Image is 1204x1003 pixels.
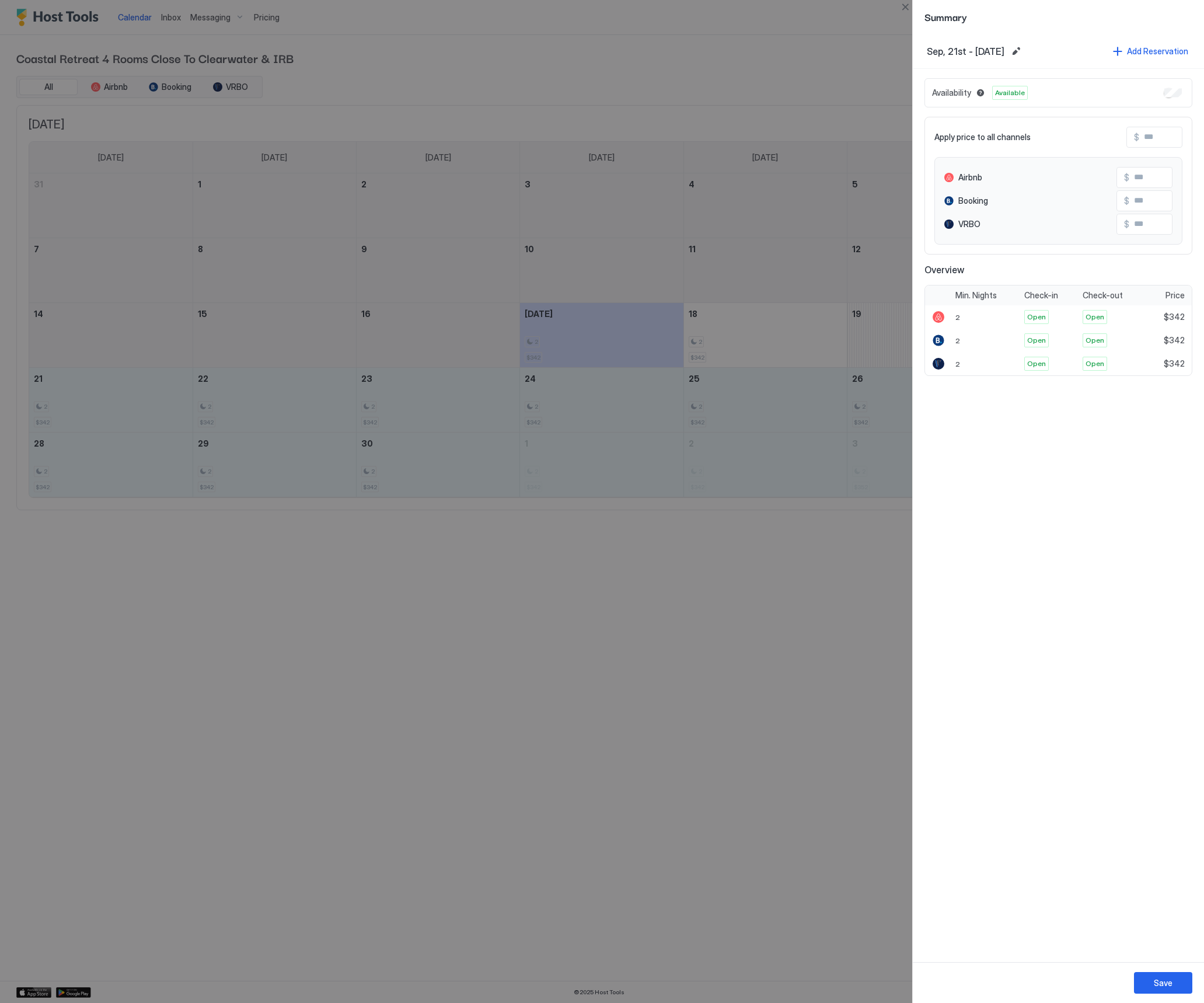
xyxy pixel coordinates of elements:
button: Save [1134,972,1192,994]
span: $ [1124,219,1129,229]
span: Open [1027,312,1046,322]
span: $342 [1164,335,1185,346]
span: Open [1086,358,1104,369]
span: 2 [955,313,960,322]
span: Price [1165,290,1185,301]
span: $ [1134,132,1139,142]
span: 2 [955,336,960,345]
iframe: Intercom live chat [12,963,40,991]
span: Open [1086,335,1104,346]
span: 2 [955,360,960,368]
span: Check-in [1024,290,1058,301]
span: Booking [958,196,988,206]
div: Add Reservation [1127,45,1188,57]
span: $342 [1164,358,1185,369]
span: $ [1124,196,1129,206]
span: Min. Nights [955,290,997,301]
span: Available [995,88,1025,98]
span: VRBO [958,219,980,229]
button: Add Reservation [1111,43,1190,59]
span: Availability [932,88,971,98]
span: Open [1086,312,1104,322]
button: Edit date range [1009,44,1023,58]
span: Apply price to all channels [934,132,1031,142]
button: Blocked dates override all pricing rules and remain unavailable until manually unblocked [973,86,987,100]
span: Summary [924,9,1192,24]
span: Overview [924,264,1192,276]
span: Airbnb [958,172,982,183]
span: Sep, 21st - [DATE] [927,46,1004,57]
span: $342 [1164,312,1185,322]
span: Open [1027,358,1046,369]
span: Open [1027,335,1046,346]
span: Check-out [1083,290,1123,301]
div: Save [1154,977,1172,989]
span: $ [1124,172,1129,183]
